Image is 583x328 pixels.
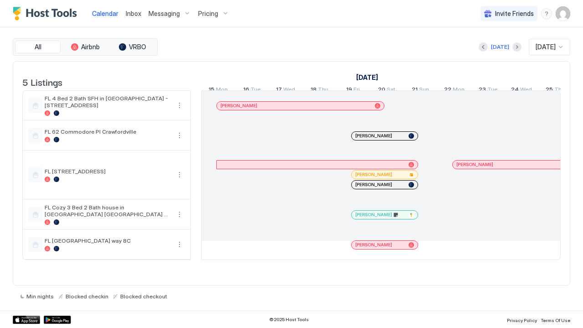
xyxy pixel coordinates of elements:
span: Thu [554,86,565,95]
span: 17 [276,86,282,95]
span: [PERSON_NAME] [220,103,257,109]
span: Mon [216,86,228,95]
a: Google Play Store [44,316,71,324]
span: Terms Of Use [541,318,570,323]
span: FL [GEOGRAPHIC_DATA] way 8C [45,237,170,244]
button: Next month [512,42,522,52]
span: 16 [243,86,249,95]
a: Host Tools Logo [13,7,81,21]
a: September 19, 2025 [344,84,362,97]
span: Invite Friends [495,10,534,18]
span: Mon [453,86,465,95]
button: VRBO [110,41,155,53]
span: Blocked checkout [120,293,167,300]
span: 20 [378,86,385,95]
span: [PERSON_NAME] [355,133,392,139]
span: 23 [479,86,486,95]
span: [PERSON_NAME] [355,212,392,218]
span: [DATE] [536,43,556,51]
span: All [35,43,41,51]
span: VRBO [129,43,146,51]
span: 24 [511,86,519,95]
a: September 20, 2025 [376,84,398,97]
span: © 2025 Host Tools [269,317,309,323]
span: Tue [487,86,497,95]
span: 19 [346,86,352,95]
a: Terms Of Use [541,315,570,324]
a: September 23, 2025 [476,84,500,97]
div: tab-group [13,38,158,56]
span: Messaging [148,10,180,18]
button: More options [174,209,185,220]
a: September 16, 2025 [241,84,263,97]
span: [PERSON_NAME] [355,242,392,248]
button: Previous month [479,42,488,52]
button: [DATE] [490,42,511,52]
button: Airbnb [62,41,108,53]
div: [DATE] [491,43,509,51]
span: Thu [318,86,328,95]
div: menu [541,8,552,19]
span: Privacy Policy [507,318,537,323]
span: Calendar [92,10,118,17]
a: Inbox [126,9,141,18]
div: menu [174,169,185,180]
div: menu [174,239,185,250]
span: Inbox [126,10,141,17]
span: Pricing [198,10,218,18]
button: All [15,41,61,53]
span: Sat [387,86,395,95]
span: 15 [209,86,215,95]
span: FL 4 Bed 2 Bath SFH in [GEOGRAPHIC_DATA] - [STREET_ADDRESS] [45,95,170,109]
span: Airbnb [81,43,100,51]
span: [PERSON_NAME] [355,182,392,187]
span: [PERSON_NAME] [456,161,493,167]
span: FL Cozy 3 Bed 2 Bath house in [GEOGRAPHIC_DATA] [GEOGRAPHIC_DATA] 6 [PERSON_NAME] [45,204,170,218]
a: September 17, 2025 [274,84,297,97]
a: September 15, 2025 [354,71,380,84]
div: menu [174,209,185,220]
a: September 18, 2025 [308,84,331,97]
a: Calendar [92,9,118,18]
a: App Store [13,316,40,324]
a: September 24, 2025 [509,84,534,97]
button: More options [174,130,185,141]
button: More options [174,100,185,111]
span: 21 [412,86,418,95]
a: Privacy Policy [507,315,537,324]
span: 5 Listings [22,75,62,89]
button: More options [174,239,185,250]
span: 18 [311,86,317,95]
div: menu [174,100,185,111]
span: Tue [251,86,261,95]
a: September 25, 2025 [543,84,567,97]
span: FL 62 Commodore Pl Crawfordville [45,128,170,135]
span: 22 [444,86,451,95]
span: FL [STREET_ADDRESS] [45,168,170,175]
span: Blocked checkin [66,293,108,300]
span: Min nights [26,293,54,300]
span: 25 [546,86,553,95]
a: September 21, 2025 [409,84,431,97]
div: menu [174,130,185,141]
a: September 15, 2025 [206,84,230,97]
span: Wed [520,86,532,95]
span: Wed [283,86,295,95]
span: Fri [353,86,360,95]
button: More options [174,169,185,180]
a: September 22, 2025 [442,84,467,97]
span: Sun [419,86,429,95]
span: [PERSON_NAME] [355,172,392,177]
div: User profile [556,6,570,21]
